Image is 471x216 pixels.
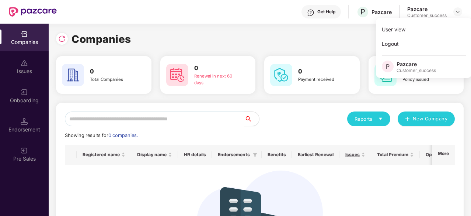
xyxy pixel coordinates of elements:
[402,76,449,83] div: Policy issued
[9,7,57,17] img: New Pazcare Logo
[178,145,212,165] th: HR details
[58,35,66,42] img: svg+xml;base64,PHN2ZyBpZD0iUmVsb2FkLTMyeDMyIiB4bWxucz0iaHR0cDovL3d3dy53My5vcmcvMjAwMC9zdmciIHdpZH...
[407,13,447,18] div: Customer_success
[65,133,138,138] span: Showing results for
[77,145,131,165] th: Registered name
[360,7,365,16] span: P
[398,112,455,126] button: plusNew Company
[355,115,383,123] div: Reports
[339,145,371,165] th: Issues
[397,61,436,68] div: Pazcare
[292,145,339,165] th: Earliest Renewal
[432,145,455,165] th: More
[244,116,259,122] span: search
[307,9,314,16] img: svg+xml;base64,PHN2ZyBpZD0iSGVscC0zMngzMiIgeG1sbnM9Imh0dHA6Ly93d3cudzMub3JnLzIwMDAvc3ZnIiB3aWR0aD...
[21,147,28,154] img: svg+xml;base64,PHN2ZyB3aWR0aD0iMjAiIGhlaWdodD0iMjAiIHZpZXdCb3g9IjAgMCAyMCAyMCIgZmlsbD0ibm9uZSIgeG...
[90,67,136,76] h3: 0
[298,67,344,76] h3: 0
[21,59,28,67] img: svg+xml;base64,PHN2ZyBpZD0iSXNzdWVzX2Rpc2FibGVkIiB4bWxucz0iaHR0cDovL3d3dy53My5vcmcvMjAwMC9zdmciIH...
[455,9,461,15] img: svg+xml;base64,PHN2ZyBpZD0iRHJvcGRvd24tMzJ4MzIiIHhtbG5zPSJodHRwOi8vd3d3LnczLm9yZy8yMDAwL3N2ZyIgd2...
[137,152,167,158] span: Display name
[253,152,257,157] span: filter
[413,115,448,123] span: New Company
[21,89,28,96] img: svg+xml;base64,PHN2ZyB3aWR0aD0iMjAiIGhlaWdodD0iMjAiIHZpZXdCb3g9IjAgMCAyMCAyMCIgZmlsbD0ibm9uZSIgeG...
[377,152,408,158] span: Total Premium
[345,152,360,158] span: Issues
[426,152,455,158] span: Ops Manager
[244,112,259,126] button: search
[251,150,259,159] span: filter
[371,145,420,165] th: Total Premium
[262,145,292,165] th: Benefits
[407,6,447,13] div: Pazcare
[131,145,178,165] th: Display name
[218,152,250,158] span: Endorsements
[90,76,136,83] div: Total Companies
[194,64,240,73] h3: 0
[298,76,344,83] div: Payment received
[317,9,335,15] div: Get Help
[83,152,120,158] span: Registered name
[405,116,410,122] span: plus
[397,68,436,73] div: Customer_success
[21,30,28,38] img: svg+xml;base64,PHN2ZyBpZD0iQ29tcGFuaWVzIiB4bWxucz0iaHR0cDovL3d3dy53My5vcmcvMjAwMC9zdmciIHdpZHRoPS...
[194,73,240,86] div: Renewal in next 60 days
[270,64,292,86] img: svg+xml;base64,PHN2ZyB4bWxucz0iaHR0cDovL3d3dy53My5vcmcvMjAwMC9zdmciIHdpZHRoPSI2MCIgaGVpZ2h0PSI2MC...
[108,133,138,138] span: 0 companies.
[386,62,390,71] span: P
[21,118,28,125] img: svg+xml;base64,PHN2ZyB3aWR0aD0iMTQuNSIgaGVpZ2h0PSIxNC41IiB2aWV3Qm94PSIwIDAgMTYgMTYiIGZpbGw9Im5vbm...
[71,31,131,47] h1: Companies
[378,116,383,121] span: caret-down
[166,64,188,86] img: svg+xml;base64,PHN2ZyB4bWxucz0iaHR0cDovL3d3dy53My5vcmcvMjAwMC9zdmciIHdpZHRoPSI2MCIgaGVpZ2h0PSI2MC...
[371,8,392,16] div: Pazcare
[62,64,84,86] img: svg+xml;base64,PHN2ZyB4bWxucz0iaHR0cDovL3d3dy53My5vcmcvMjAwMC9zdmciIHdpZHRoPSI2MCIgaGVpZ2h0PSI2MC...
